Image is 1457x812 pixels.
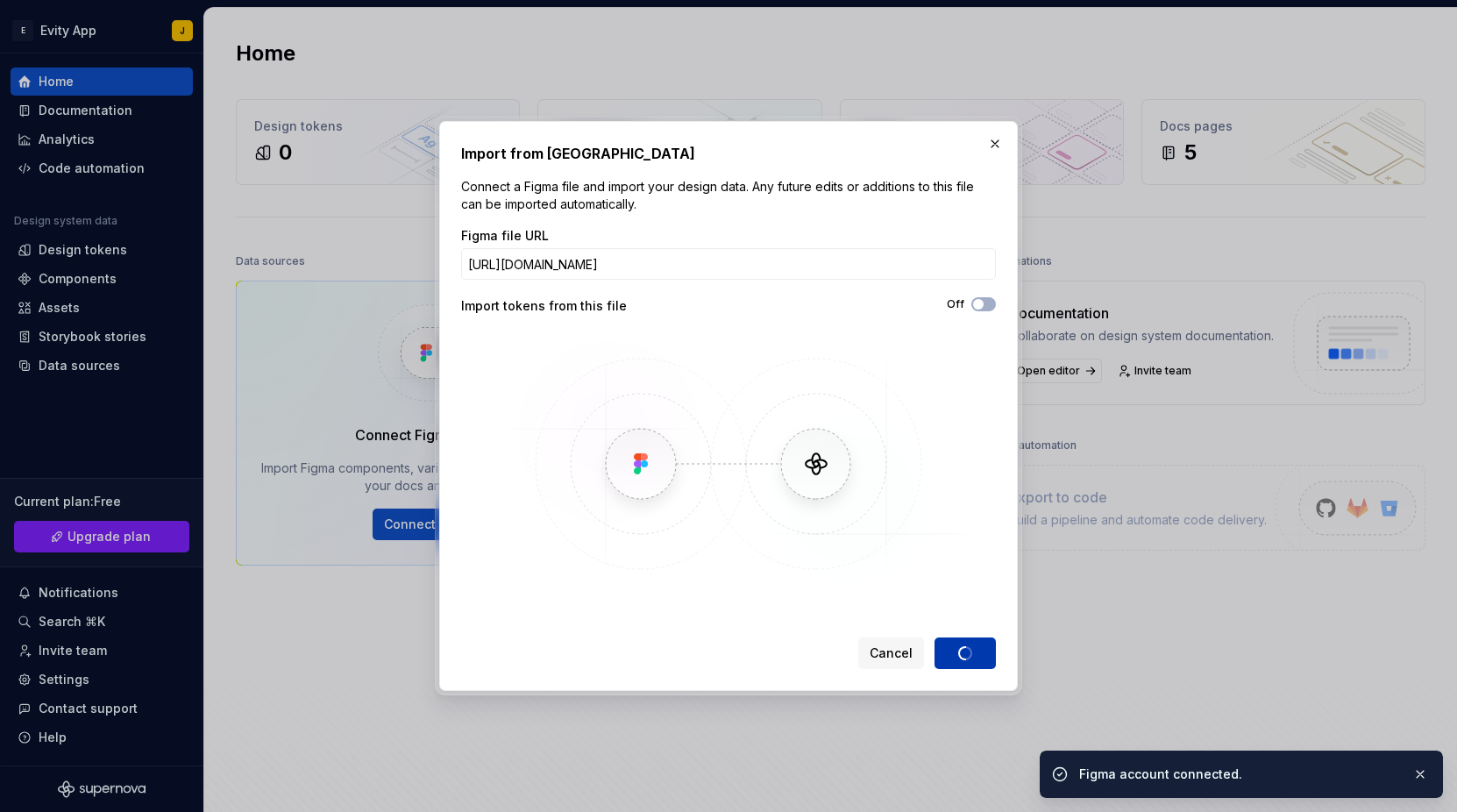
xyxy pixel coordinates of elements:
h2: Import from [GEOGRAPHIC_DATA] [461,143,996,164]
p: Connect a Figma file and import your design data. Any future edits or additions to this file can ... [461,178,996,213]
label: Off [947,297,964,311]
span: Cancel [870,645,913,662]
button: Cancel [858,637,924,669]
input: https://figma.com/file/... [461,248,996,280]
div: Figma account connected. [1079,766,1398,783]
div: Import tokens from this file [461,297,728,315]
label: Figma file URL [461,227,549,245]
